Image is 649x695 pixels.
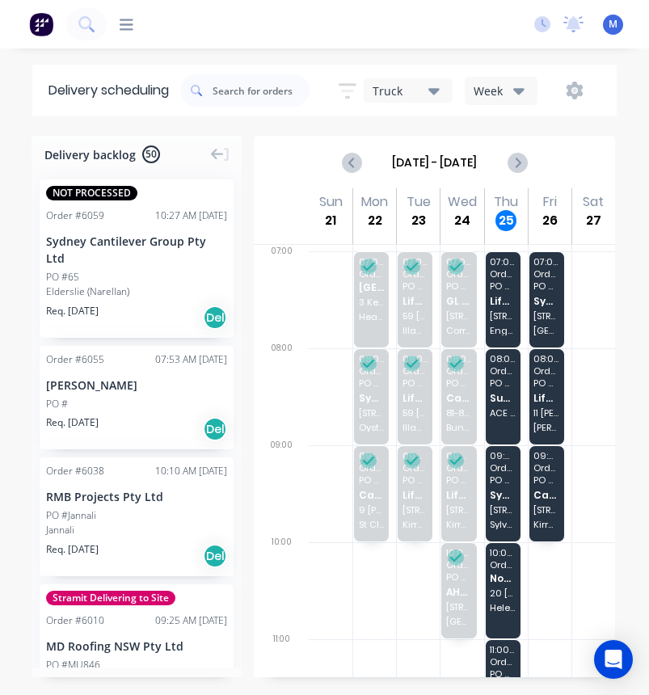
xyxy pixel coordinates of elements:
span: [PERSON_NAME][GEOGRAPHIC_DATA] [533,423,559,432]
span: Order # 5900 [446,269,472,279]
span: [GEOGRAPHIC_DATA] [533,326,559,335]
div: RMB Projects Pty Ltd [46,488,227,505]
span: Life Outdoors Pty Ltd [490,296,516,306]
span: St Claire [359,520,385,529]
div: MD Roofing NSW Pty Ltd [46,638,227,655]
div: PO # [46,397,68,411]
span: M [609,17,617,32]
input: Search for orders [213,74,310,107]
div: Open Intercom Messenger [594,640,633,679]
span: Order # 2156 [490,366,516,376]
span: PO # ACE PICK UPS [DATE] [490,378,516,388]
div: Order # 6055 [46,352,104,367]
div: PO #MU846 [46,658,100,672]
span: Order # 5954 [533,269,559,279]
div: Elderslie (Narellan) [46,284,227,299]
span: [STREET_ADDRESS][PERSON_NAME] [490,505,516,515]
span: Order # 5095 [446,560,472,570]
span: 07:00 - 08:00 [446,257,472,267]
span: 08:00 - 09:00 [490,354,516,364]
div: Sun [319,194,343,210]
div: 21 [320,210,341,231]
div: 27 [583,210,604,231]
span: Order # 5907 [359,269,385,279]
span: Stramit Delivering to Site [46,591,175,605]
button: Week [465,77,537,105]
div: PO #Jannali [46,508,96,523]
div: Delivery scheduling [32,65,180,116]
span: PO # [PERSON_NAME] [490,669,516,679]
span: PO # 1205 [533,378,559,388]
span: PO # 1180 Job 1 [402,378,428,388]
span: PO # #1186 [490,281,516,291]
span: Order # 6017 [446,463,472,473]
div: Wed [448,194,477,210]
span: PO # 67 [490,475,516,485]
span: Req. [DATE] [46,304,99,318]
span: Kirrawee [533,520,559,529]
div: 22 [365,210,386,231]
span: Corrimal [446,326,472,335]
span: Order # 5627 [359,366,385,376]
div: [PERSON_NAME] [46,377,227,394]
span: Order # 5914 [359,463,385,473]
span: Order # 5927 [490,463,516,473]
span: Order # 5951 [490,269,516,279]
div: 25 [495,210,516,231]
div: Week [474,82,520,99]
div: Tue [407,194,431,210]
span: Helensburgh [490,603,516,613]
span: Life Outdoors Pty Ltd [402,490,428,500]
span: Kirrawee [402,520,428,529]
span: 50 [142,145,160,163]
div: 09:00 [254,437,309,534]
span: Bundeena [446,423,472,432]
span: Life Outdoors Pty Ltd [402,393,428,403]
span: 10:00 - 11:00 [490,548,516,558]
span: 59 [PERSON_NAME] Pde [402,408,428,418]
span: PO # 1195 [402,475,428,485]
span: 07:00 - 08:00 [533,257,559,267]
div: Truck [373,82,433,99]
span: Req. [DATE] [46,415,99,430]
span: Order # 4637 [533,463,559,473]
span: Oyster Bay [359,423,385,432]
span: 08:00 - 09:00 [402,354,428,364]
span: Life Outdoors Pty Ltd [533,393,559,403]
span: Sydney Cantilever Group Pty Ltd [359,393,385,403]
div: Order # 6059 [46,208,104,223]
div: 24 [452,210,473,231]
span: Order # 5898 [402,366,428,376]
div: Sydney Cantilever Group Pty Ltd [46,233,227,267]
div: Jannali [46,523,227,537]
span: 09:00 - 10:00 [533,451,559,461]
span: PO # 68 [533,281,559,291]
span: [STREET_ADDRESS][PERSON_NAME] [402,505,428,515]
span: [STREET_ADDRESS][PERSON_NAME] [533,311,559,321]
span: Life Outdoors Pty Ltd [402,296,428,306]
span: PO # #1195 [446,475,472,485]
span: PO # 1180 Job 2 [402,281,428,291]
img: Factory [29,12,53,36]
span: 09:00 - 10:00 [490,451,516,461]
span: [STREET_ADDRESS] [359,408,385,418]
span: 08:00 - 09:00 [359,354,385,364]
span: Req. [DATE] [46,542,99,557]
div: Order # 6038 [46,464,104,478]
span: [STREET_ADDRESS][PERSON_NAME] [446,311,472,321]
div: 10:10 AM [DATE] [155,464,227,478]
span: [GEOGRAPHIC_DATA] [446,617,472,626]
div: Del [203,305,227,330]
span: Sydney Cantilever Group Pty Ltd [533,296,559,306]
span: 81-83 Bundeena Dr [446,408,472,418]
div: 23 [408,210,429,231]
span: Illawong [402,423,428,432]
div: PO #65 [46,270,79,284]
span: 3 Kent Pl [359,297,385,307]
span: Delivery backlog [44,146,136,163]
span: Order # 5503 [402,463,428,473]
div: Mon [361,194,388,210]
div: 10:00 [254,534,309,631]
span: 10:00 - 11:00 [446,548,472,558]
span: Kirrawee [446,520,472,529]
